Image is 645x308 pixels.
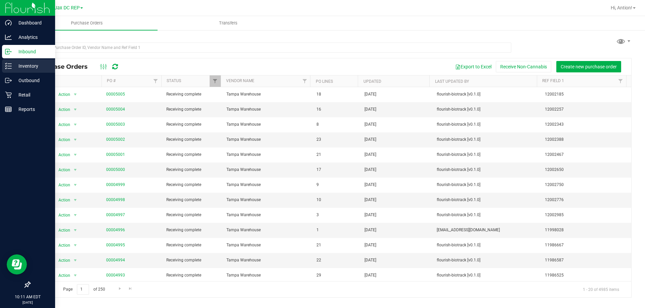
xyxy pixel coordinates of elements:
a: Status [167,78,181,83]
span: Action [52,241,71,250]
span: 22 [316,257,356,263]
inline-svg: Inbound [5,48,12,55]
span: Page of 250 [57,284,111,295]
span: flourish-biotrack [v0.1.0] [437,182,537,188]
a: 00004999 [106,182,125,187]
a: 00005002 [106,137,125,142]
iframe: Resource center [7,254,27,274]
span: Tampa Warehouse [226,182,309,188]
a: 00004994 [106,258,125,262]
span: select [71,120,79,129]
span: Receiving complete [166,91,218,98]
span: [DATE] [364,136,376,143]
span: flourish-biotrack [v0.1.0] [437,197,537,203]
span: Purchase Orders [62,20,112,26]
span: select [71,135,79,144]
p: Inventory [12,62,52,70]
span: select [71,90,79,99]
span: Action [52,210,71,220]
a: PO Lines [316,79,333,84]
span: flourish-biotrack [v0.1.0] [437,167,537,173]
span: 12002343 [545,121,627,128]
span: flourish-biotrack [v0.1.0] [437,136,537,143]
span: flourish-biotrack [v0.1.0] [437,91,537,98]
span: select [71,210,79,220]
span: 12002985 [545,212,627,218]
p: Dashboard [12,19,52,27]
span: 12002750 [545,182,627,188]
span: flourish-biotrack [v0.1.0] [437,151,537,158]
a: Vendor Name [226,78,254,83]
span: 12002467 [545,151,627,158]
span: Create new purchase order [561,64,617,69]
span: Tampa Warehouse [226,257,309,263]
span: Action [52,150,71,160]
span: select [71,105,79,114]
span: Action [52,195,71,205]
inline-svg: Outbound [5,77,12,84]
span: Transfers [210,20,247,26]
inline-svg: Inventory [5,63,12,69]
span: Receiving complete [166,167,218,173]
span: 11998028 [545,227,627,233]
p: Inbound [12,48,52,56]
span: Tampa Warehouse [226,167,309,173]
a: 00005001 [106,152,125,157]
button: Export to Excel [451,61,496,72]
span: 9 [316,182,356,188]
p: Analytics [12,33,52,41]
a: Updated [363,79,381,84]
span: 10 [316,197,356,203]
span: 12002185 [545,91,627,98]
span: [DATE] [364,227,376,233]
span: Hi, Antion! [611,5,632,10]
span: Tampa Warehouse [226,106,309,113]
span: 8 [316,121,356,128]
p: Retail [12,91,52,99]
button: Create new purchase order [556,61,621,72]
a: PO # [107,78,116,83]
span: 21 [316,151,356,158]
span: select [71,165,79,175]
a: Last Updated By [435,79,469,84]
span: [DATE] [364,197,376,203]
span: Tampa Warehouse [226,242,309,248]
span: 23 [316,136,356,143]
p: Reports [12,105,52,113]
a: Purchase Orders [16,16,158,30]
span: Receiving complete [166,272,218,279]
inline-svg: Reports [5,106,12,113]
span: Receiving complete [166,257,218,263]
span: Tampa Warehouse [226,212,309,218]
span: Action [52,180,71,190]
span: [DATE] [364,182,376,188]
span: select [71,256,79,265]
span: 12002257 [545,106,627,113]
span: [DATE] [364,242,376,248]
span: Tampa Warehouse [226,136,309,143]
span: Receiving complete [166,151,218,158]
input: Search Purchase Order ID, Vendor Name and Ref Field 1 [30,43,511,53]
span: 1 [316,227,356,233]
inline-svg: Dashboard [5,19,12,26]
span: Receiving complete [166,106,218,113]
a: 00005003 [106,122,125,127]
span: [DATE] [364,106,376,113]
button: Receive Non-Cannabis [496,61,551,72]
inline-svg: Analytics [5,34,12,41]
a: Filter [615,75,626,87]
span: 29 [316,272,356,279]
span: 17 [316,167,356,173]
span: 1 - 20 of 4985 items [577,284,625,294]
span: Action [52,135,71,144]
a: 00004998 [106,197,125,202]
p: 10:11 AM EDT [3,294,52,300]
a: Filter [299,75,310,87]
span: select [71,195,79,205]
span: 12002388 [545,136,627,143]
span: [EMAIL_ADDRESS][DOMAIN_NAME] [437,227,537,233]
span: Action [52,271,71,280]
span: Receiving complete [166,227,218,233]
span: Receiving complete [166,197,218,203]
span: select [71,241,79,250]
